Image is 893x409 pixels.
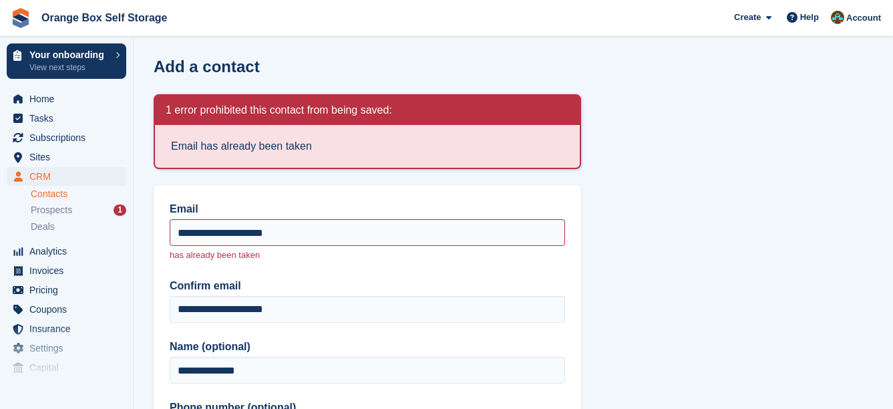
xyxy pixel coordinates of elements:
span: Pricing [29,281,110,299]
a: menu [7,358,126,377]
span: CRM [29,167,110,186]
img: stora-icon-8386f47178a22dfd0bd8f6a31ec36ba5ce8667c1dd55bd0f319d3a0aa187defe.svg [11,8,31,28]
span: Deals [31,221,55,233]
a: menu [7,261,126,280]
a: Orange Box Self Storage [36,7,173,29]
h2: 1 error prohibited this contact from being saved: [166,104,392,117]
span: Create [734,11,761,24]
a: menu [7,281,126,299]
span: Prospects [31,204,72,217]
a: Prospects 1 [31,203,126,217]
label: Email [170,201,565,217]
a: menu [7,167,126,186]
a: Deals [31,220,126,234]
img: Mike [831,11,844,24]
span: Subscriptions [29,128,110,147]
span: Sites [29,148,110,166]
h1: Add a contact [154,57,260,76]
span: Home [29,90,110,108]
span: Analytics [29,242,110,261]
a: menu [7,300,126,319]
a: menu [7,319,126,338]
span: Coupons [29,300,110,319]
span: Settings [29,339,110,358]
a: menu [7,109,126,128]
label: Confirm email [170,278,565,294]
span: Insurance [29,319,110,338]
span: Capital [29,358,110,377]
li: Email has already been taken [171,138,564,154]
p: has already been taken [170,249,565,262]
p: Your onboarding [29,50,109,59]
span: Invoices [29,261,110,280]
span: Account [846,11,881,25]
span: Help [800,11,819,24]
span: Tasks [29,109,110,128]
label: Name (optional) [170,339,565,355]
p: View next steps [29,61,109,74]
a: menu [7,242,126,261]
div: 1 [114,204,126,216]
a: menu [7,339,126,358]
a: menu [7,148,126,166]
a: Contacts [31,188,126,200]
a: menu [7,90,126,108]
a: Your onboarding View next steps [7,43,126,79]
a: menu [7,128,126,147]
